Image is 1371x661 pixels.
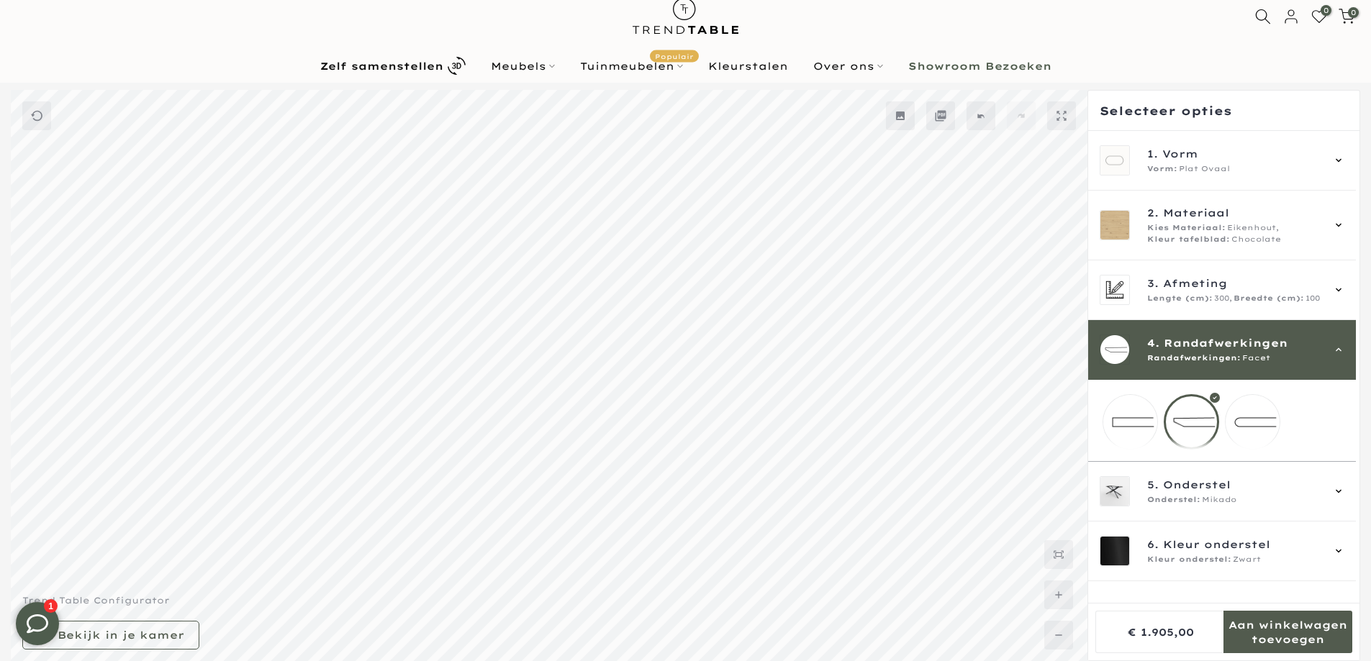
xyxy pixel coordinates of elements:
a: Showroom Bezoeken [895,58,1064,75]
a: 0 [1311,9,1327,24]
a: Meubels [478,58,567,75]
span: 0 [1348,7,1359,18]
a: 0 [1339,9,1354,24]
span: 0 [1321,5,1331,16]
a: TuinmeubelenPopulair [567,58,695,75]
b: Showroom Bezoeken [908,61,1051,71]
a: Over ons [800,58,895,75]
a: Zelf samenstellen [307,53,478,78]
span: Populair [650,50,699,62]
iframe: toggle-frame [1,588,73,660]
b: Zelf samenstellen [320,61,443,71]
a: Kleurstalen [695,58,800,75]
